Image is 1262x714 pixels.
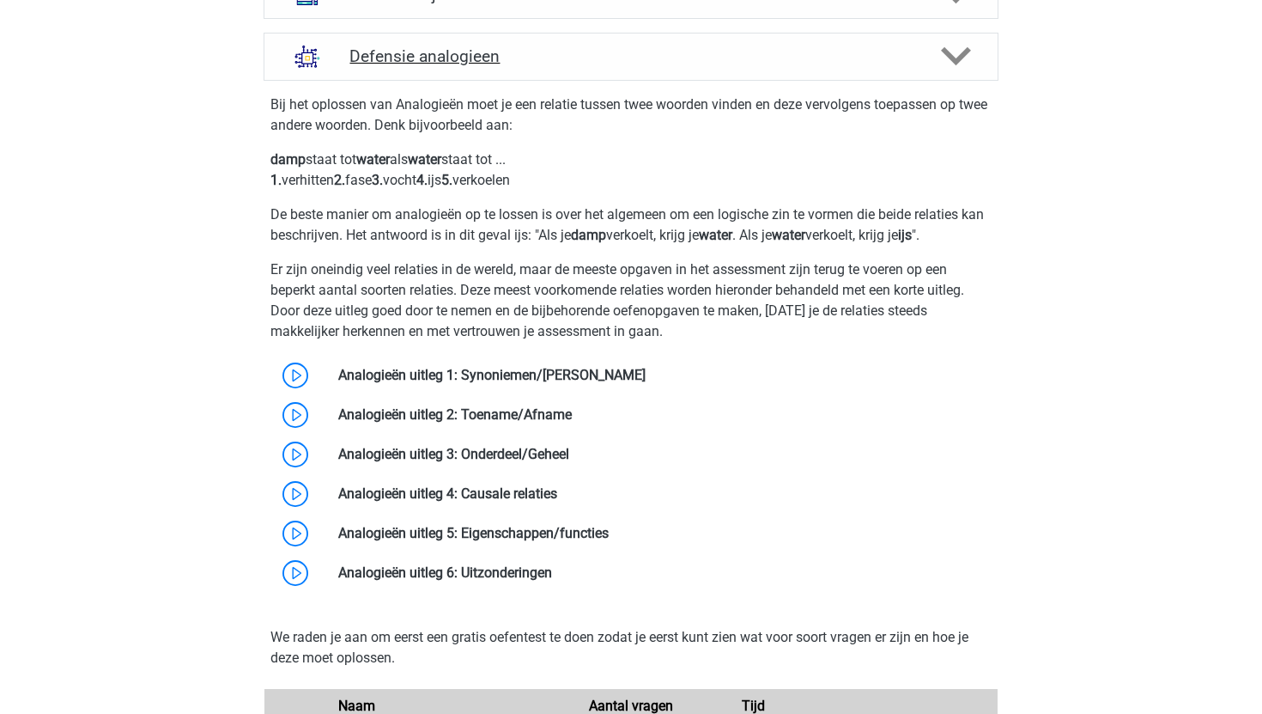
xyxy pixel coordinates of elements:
b: water [772,227,805,243]
p: staat tot als staat tot ... verhitten fase vocht ijs verkoelen [270,150,992,191]
a: analogieen Defensie analogieen [257,33,1005,81]
b: water [408,151,441,168]
p: We raden je aan om eerst een gratis oefentest te doen zodat je eerst kunt zien wat voor soort vra... [270,627,992,668]
b: 1. [270,172,282,188]
div: Analogieën uitleg 1: Synoniemen/[PERSON_NAME] [325,365,998,386]
b: damp [270,151,306,168]
b: damp [571,227,606,243]
div: Analogieën uitleg 3: Onderdeel/Geheel [325,444,998,465]
b: ijs [898,227,912,243]
b: 4. [416,172,428,188]
div: Analogieën uitleg 4: Causale relaties [325,484,998,504]
h4: Defensie analogieen [349,46,912,66]
b: water [356,151,390,168]
b: 3. [372,172,383,188]
img: analogieen [285,34,330,79]
div: Analogieën uitleg 5: Eigenschappen/functies [325,523,998,544]
div: Analogieën uitleg 6: Uitzonderingen [325,563,998,583]
b: water [699,227,732,243]
p: De beste manier om analogieën op te lossen is over het algemeen om een logische zin te vormen die... [270,204,992,246]
b: 2. [334,172,345,188]
p: Bij het oplossen van Analogieën moet je een relatie tussen twee woorden vinden en deze vervolgens... [270,95,992,136]
div: Analogieën uitleg 2: Toename/Afname [325,405,998,425]
b: 5. [441,172,452,188]
p: Er zijn oneindig veel relaties in de wereld, maar de meeste opgaven in het assessment zijn terug ... [270,259,992,342]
